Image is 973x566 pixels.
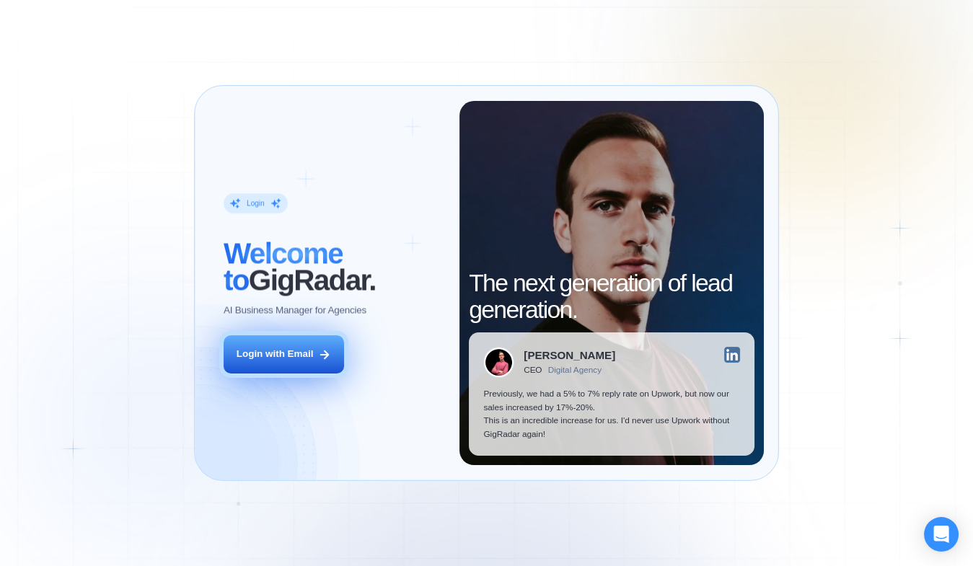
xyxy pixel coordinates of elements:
[469,270,754,323] h2: The next generation of lead generation.
[224,304,366,317] p: AI Business Manager for Agencies
[524,366,542,375] div: CEO
[247,198,265,208] div: Login
[224,335,344,373] button: Login with Email
[924,517,959,552] div: Open Intercom Messenger
[224,236,343,296] span: Welcome to
[548,366,602,375] div: Digital Agency
[224,240,444,293] h2: ‍ GigRadar.
[524,350,615,361] div: [PERSON_NAME]
[483,387,739,441] p: Previously, we had a 5% to 7% reply rate on Upwork, but now our sales increased by 17%-20%. This ...
[237,348,314,361] div: Login with Email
